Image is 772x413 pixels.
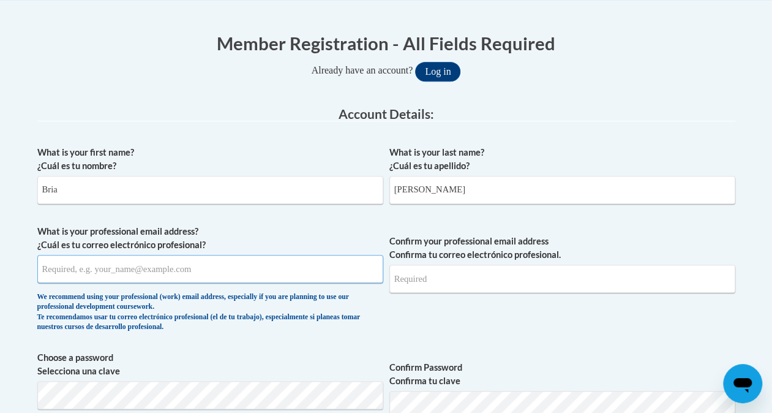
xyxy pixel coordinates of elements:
[37,31,735,56] h1: Member Registration - All Fields Required
[339,106,434,121] span: Account Details:
[389,146,735,173] label: What is your last name? ¿Cuál es tu apellido?
[37,146,383,173] label: What is your first name? ¿Cuál es tu nombre?
[37,225,383,252] label: What is your professional email address? ¿Cuál es tu correo electrónico profesional?
[37,292,383,333] div: We recommend using your professional (work) email address, especially if you are planning to use ...
[312,65,413,75] span: Already have an account?
[723,364,762,403] iframe: Button to launch messaging window, conversation in progress
[37,351,383,378] label: Choose a password Selecciona una clave
[389,176,735,204] input: Metadata input
[415,62,460,81] button: Log in
[389,265,735,293] input: Required
[37,176,383,204] input: Metadata input
[389,361,735,388] label: Confirm Password Confirma tu clave
[37,255,383,283] input: Metadata input
[389,235,735,262] label: Confirm your professional email address Confirma tu correo electrónico profesional.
